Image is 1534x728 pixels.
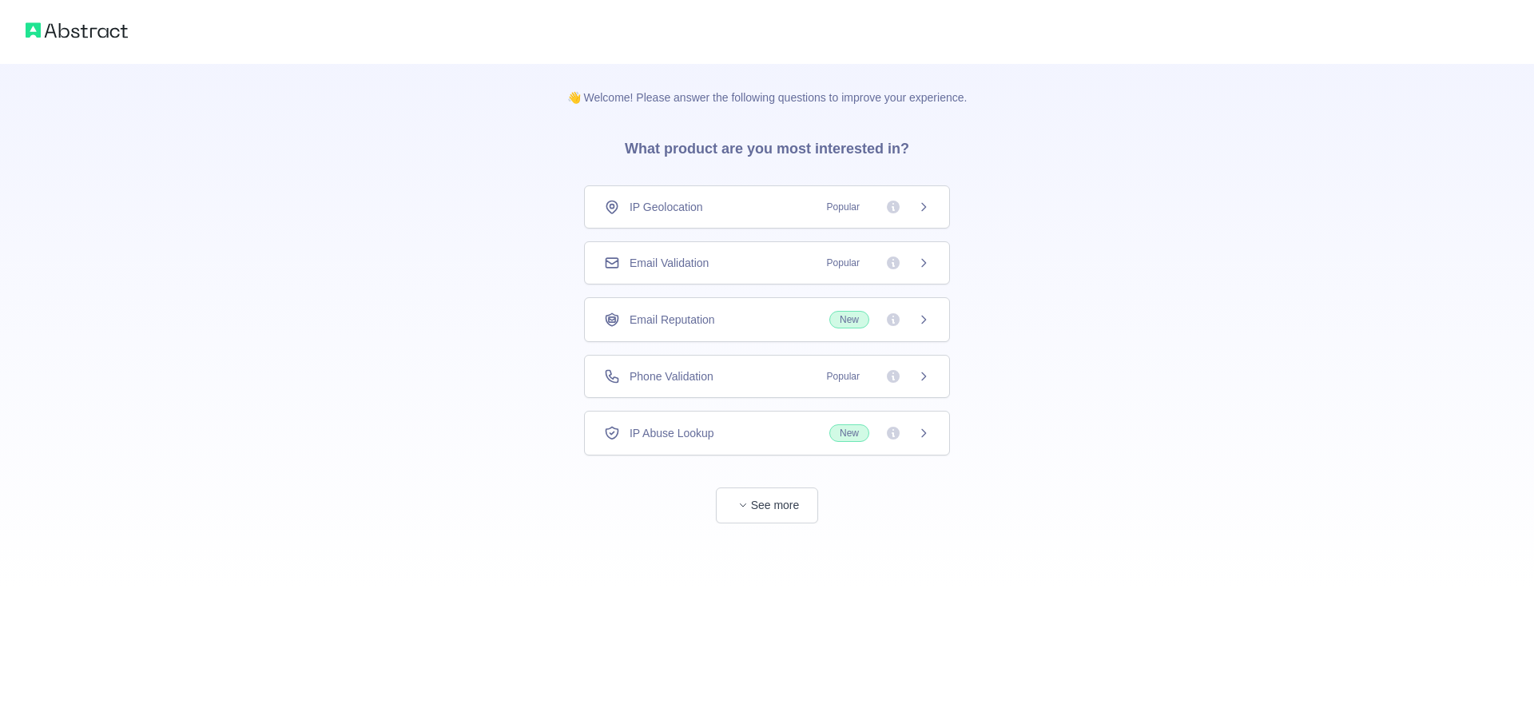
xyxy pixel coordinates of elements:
span: Email Validation [630,255,709,271]
button: See more [716,487,818,523]
p: 👋 Welcome! Please answer the following questions to improve your experience. [542,64,993,105]
span: Popular [817,199,869,215]
img: Abstract logo [26,19,128,42]
span: Popular [817,368,869,384]
span: New [829,311,869,328]
span: IP Abuse Lookup [630,425,714,441]
h3: What product are you most interested in? [599,105,935,185]
span: Phone Validation [630,368,713,384]
span: Email Reputation [630,312,715,328]
span: Popular [817,255,869,271]
span: New [829,424,869,442]
span: IP Geolocation [630,199,703,215]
